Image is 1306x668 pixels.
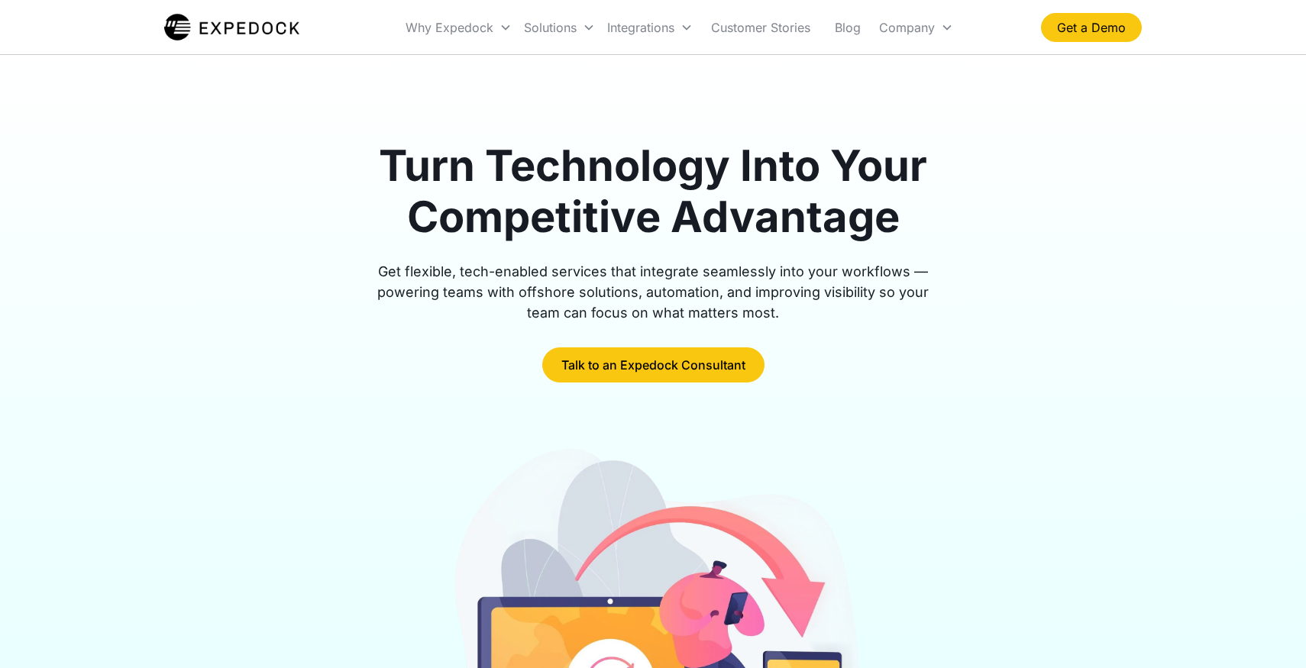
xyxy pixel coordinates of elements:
[607,20,674,35] div: Integrations
[879,20,935,35] div: Company
[542,347,765,382] a: Talk to an Expedock Consultant
[1041,13,1142,42] a: Get a Demo
[823,2,873,53] a: Blog
[164,12,299,43] img: Expedock Logo
[699,2,823,53] a: Customer Stories
[360,140,946,243] h1: Turn Technology Into Your Competitive Advantage
[524,20,577,35] div: Solutions
[360,261,946,323] div: Get flexible, tech-enabled services that integrate seamlessly into your workflows — powering team...
[406,20,493,35] div: Why Expedock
